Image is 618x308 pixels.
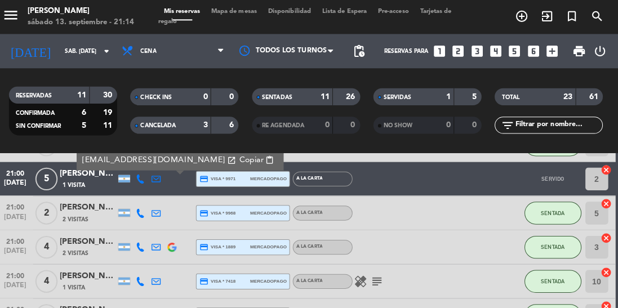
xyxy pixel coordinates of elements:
[299,275,325,280] span: A LA CARTA
[41,233,63,256] span: 4
[207,120,212,128] strong: 3
[503,93,520,99] span: TOTAL
[572,44,586,57] span: print
[41,166,63,188] span: 5
[83,90,92,98] strong: 11
[145,48,161,54] span: Cena
[328,120,332,128] strong: 0
[269,154,277,162] span: content_paste
[254,240,290,248] span: mercadopago
[68,178,90,188] span: 1 Visita
[386,93,414,99] span: SERVIDAS
[68,246,94,255] span: 2 Visitas
[108,90,119,98] strong: 30
[601,196,612,207] i: cancel
[108,120,119,128] strong: 11
[473,120,480,128] strong: 0
[108,108,119,115] strong: 19
[525,166,581,188] button: SERVIDO
[203,240,239,249] span: visa * 1889
[452,43,467,58] i: looks_two
[448,120,452,128] strong: 0
[68,212,94,221] span: 2 Visitas
[88,151,240,164] a: [EMAIL_ADDRESS][DOMAIN_NAME]open_in_new
[299,242,325,246] span: A LA CARTA
[8,7,25,28] button: menu
[508,43,523,58] i: looks_5
[41,267,63,289] span: 4
[7,231,35,244] span: 21:00
[203,206,239,215] span: visa * 9968
[254,207,290,214] span: mercadopago
[448,92,452,100] strong: 1
[145,93,176,99] span: CHECK INS
[541,207,564,213] span: SENTADA
[590,10,604,23] i: search
[254,274,290,282] span: mercadopago
[163,8,210,15] span: Mis reservas
[542,173,564,180] span: SERVIDO
[266,8,319,15] span: Disponibilidad
[203,274,239,283] span: visa * 7418
[593,44,607,57] i: power_settings_new
[8,39,65,63] i: [DATE]
[7,211,35,224] span: [DATE]
[601,230,612,241] i: cancel
[8,7,25,24] i: menu
[240,151,281,164] button: Copiarcontent_paste
[34,6,139,17] div: [PERSON_NAME]
[525,199,581,222] button: SENTADA
[349,92,360,100] strong: 26
[203,274,212,283] i: credit_card
[319,8,375,15] span: Lista de Espera
[473,92,480,100] strong: 5
[243,152,267,164] span: Copiar
[7,177,35,190] span: [DATE]
[233,92,240,100] strong: 0
[566,10,579,23] i: turned_in_not
[145,122,180,127] span: CANCELADA
[375,8,416,15] span: Pre-acceso
[355,44,368,57] span: pending_actions
[207,92,212,100] strong: 0
[68,280,90,289] span: 1 Visita
[386,48,430,54] span: Reservas para
[34,17,139,28] div: sábado 13. septiembre - 21:14
[541,241,564,247] span: SENTADA
[541,275,564,281] span: SENTADA
[299,174,325,178] span: A LA CARTA
[22,92,58,97] span: RESERVADAS
[299,208,325,212] span: A LA CARTA
[65,233,121,245] div: [PERSON_NAME]
[22,109,61,115] span: CONFIRMADA
[41,199,63,222] span: 2
[203,172,212,181] i: credit_card
[266,122,308,127] span: RE AGENDADA
[210,8,266,15] span: Mapa de mesas
[323,92,332,100] strong: 11
[172,240,181,249] img: google-logo.png
[353,120,360,128] strong: 0
[601,264,612,275] i: cancel
[7,278,35,291] span: [DATE]
[564,92,573,100] strong: 23
[601,162,612,173] i: cancel
[231,154,240,163] i: open_in_new
[372,271,385,285] i: subject
[541,10,554,23] i: exit_to_app
[7,265,35,278] span: 21:00
[471,43,486,58] i: looks_3
[7,164,35,177] span: 21:00
[87,108,92,115] strong: 6
[527,43,541,58] i: looks_6
[7,198,35,211] span: 21:00
[386,122,415,127] span: NO SHOW
[434,43,448,58] i: looks_one
[490,43,504,58] i: looks_4
[65,165,121,178] div: [PERSON_NAME]
[525,233,581,256] button: SENTADA
[105,44,118,57] i: arrow_drop_down
[87,120,92,128] strong: 5
[515,118,602,130] input: Filtrar por nombre...
[203,172,239,181] span: visa * 9971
